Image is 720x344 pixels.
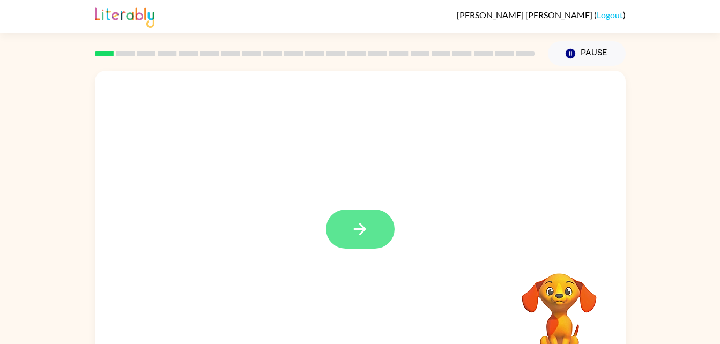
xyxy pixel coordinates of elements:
[95,4,154,28] img: Literably
[597,10,623,20] a: Logout
[457,10,594,20] span: [PERSON_NAME] [PERSON_NAME]
[457,10,626,20] div: ( )
[548,41,626,66] button: Pause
